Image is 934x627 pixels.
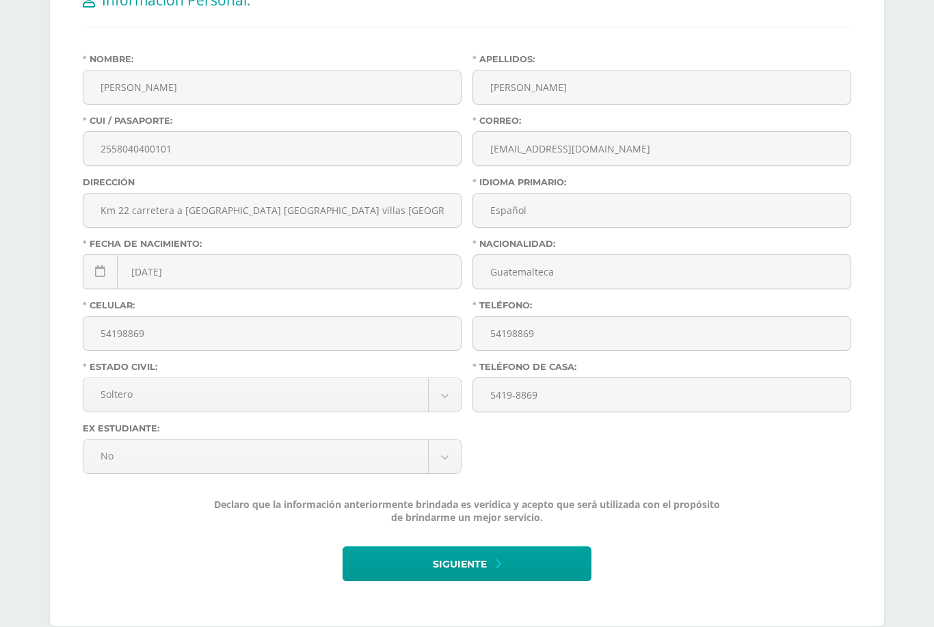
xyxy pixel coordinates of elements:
[83,440,461,473] a: No
[83,423,462,433] label: Ex estudiante:
[473,255,851,289] input: Nacionalidad
[213,498,721,524] span: Declaro que la información anteriormente brindada es verídica y acepto que será utilizada con el ...
[472,300,851,310] label: Teléfono:
[343,546,591,581] button: Siguiente
[473,317,851,350] input: Teléfono
[472,116,851,126] label: Correo:
[83,362,462,372] label: Estado civil:
[101,378,411,410] span: Soltero
[473,132,851,165] input: Correo
[83,54,462,64] label: Nombre:
[83,317,461,350] input: Celular
[83,194,461,227] input: Ej. 6 Avenida B-34
[83,300,462,310] label: Celular:
[83,132,461,165] input: CUI / Pasaporte
[83,255,461,289] input: Fecha de nacimiento
[472,54,851,64] label: Apellidos:
[473,378,851,412] input: Teléfono de Casa
[83,378,461,412] a: Soltero
[473,194,851,227] input: Idioma Primario
[473,70,851,104] input: Apellidos
[83,70,461,104] input: Nombre
[472,362,851,372] label: Teléfono de Casa:
[433,548,487,581] span: Siguiente
[83,116,462,126] label: CUI / Pasaporte:
[472,239,851,249] label: Nacionalidad:
[83,177,462,187] label: Dirección
[83,239,462,249] label: Fecha de nacimiento:
[472,177,851,187] label: Idioma Primario:
[101,440,411,472] span: No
